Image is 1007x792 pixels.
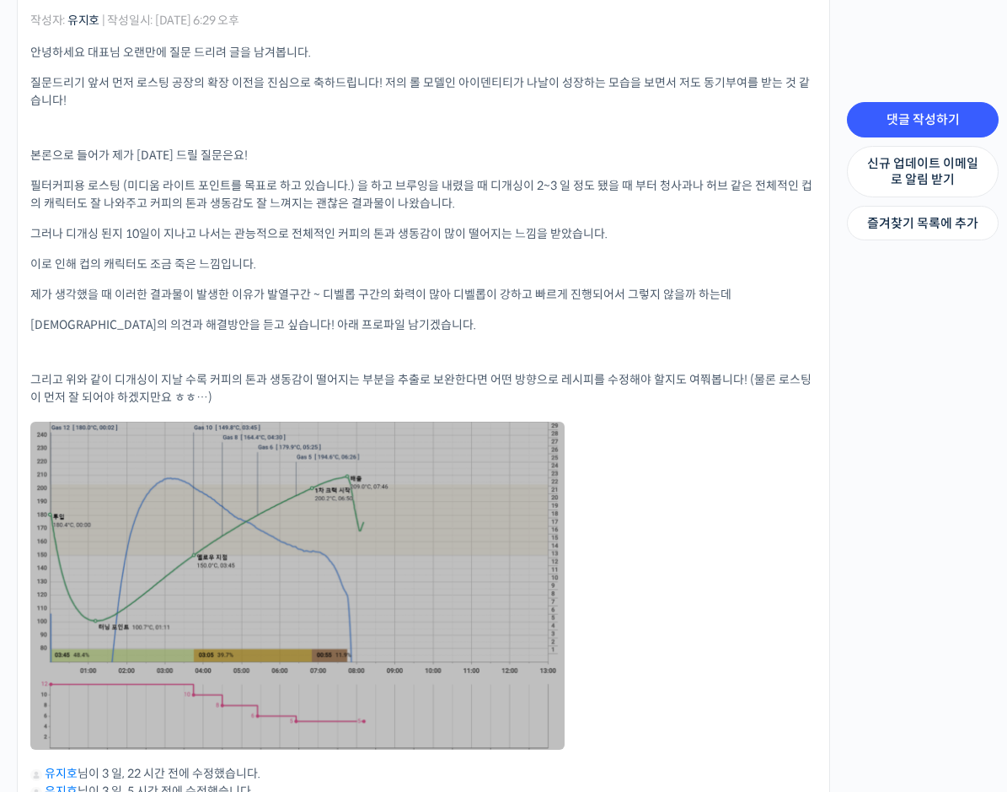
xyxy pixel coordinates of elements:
[30,44,817,62] p: 안녕하세요 대표님 오랜만에 질문 드리려 글을 남겨봅니다.
[30,766,42,781] a: "유지호"님 프로필 보기
[30,14,239,26] span: 작성자: | 작성일시: [DATE] 6:29 오후
[53,560,63,574] span: 홈
[30,177,817,213] p: 필터커피용 로스팅 (미디움 라이트 포인트를 목표로 하고 있습니다.) 을 하고 브루잉을 내렸을 때 디개싱이 2~3 일 정도 됐을 때 부터 청사과나 허브 같은 전체적인 컵의 캐릭...
[30,147,817,164] p: 본론으로 들어가 제가 [DATE] 드릴 질문은요!
[847,102,999,137] a: 댓글 작성하기
[847,206,999,241] a: 즐겨찾기 목록에 추가
[5,535,111,577] a: 홈
[30,765,817,783] li: 님이 3 일, 22 시간 전에 수정했습니다.
[30,256,256,272] span: 이로 인해 컵의 캐릭터도 조금 죽은 느낌입니다.
[45,766,78,781] a: 유지호
[111,535,217,577] a: 대화
[30,316,817,334] p: [DEMOGRAPHIC_DATA]의 의견과 해결방안을 듣고 싶습니다! 아래 프로파일 남기겠습니다.
[154,561,174,574] span: 대화
[260,560,281,574] span: 설정
[30,286,817,304] p: 제가 생각했을 때 이러한 결과물이 발생한 이유가 발열구간 ~ 디벨롭 구간의 화력이 많아 디벨롭이 강하고 빠르게 진행되어서 그렇지 않을까 하는데
[30,74,817,110] p: 질문드리기 앞서 먼저 로스팅 공장의 확장 이전을 진심으로 축하드립니다! 저의 롤 모델인 아이덴티티가 나날이 성장하는 모습을 보면서 저도 동기부여를 받는 것 같습니다!
[67,13,99,28] a: 유지호
[30,225,817,243] p: 그러나 디개싱 된지 10일이 지나고 나서는 관능적으로 전체적인 커피의 톤과 생동감이 많이 떨어지는 느낌을 받았습니다.
[847,146,999,197] a: 신규 업데이트 이메일로 알림 받기
[217,535,324,577] a: 설정
[30,371,817,407] p: 그리고 위와 같이 디개싱이 지날 수록 커피의 톤과 생동감이 떨어지는 부분을 추출로 보완한다면 어떤 방향으로 레시피를 수정해야 할지도 여쭤봅니다! (물론 로스팅이 먼저 잘 되어...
